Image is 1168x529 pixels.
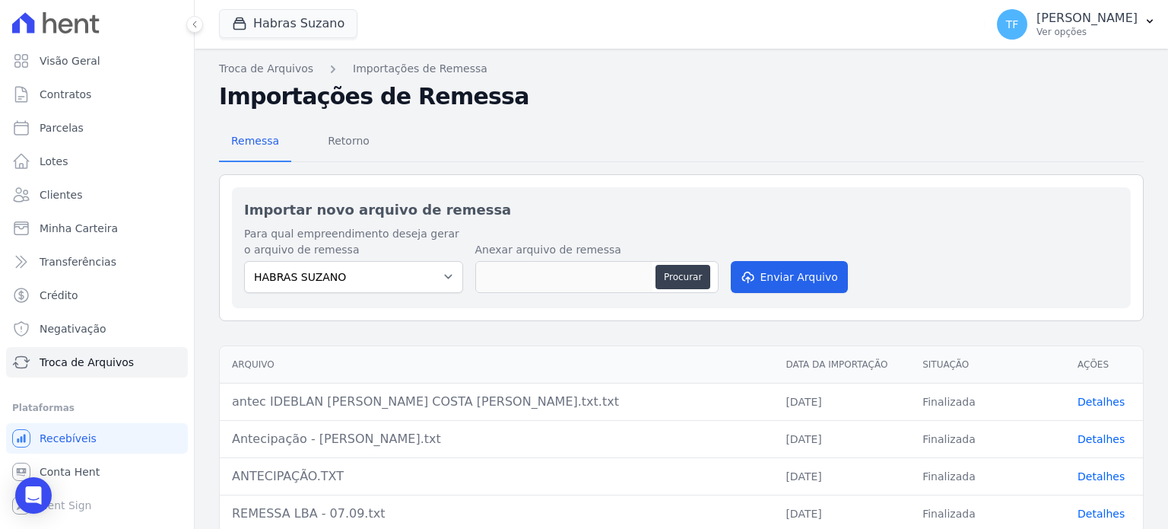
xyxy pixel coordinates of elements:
[6,280,188,311] a: Crédito
[1078,433,1125,445] a: Detalhes
[773,383,910,420] td: [DATE]
[6,213,188,244] a: Minha Carteira
[232,430,761,448] div: Antecipação - [PERSON_NAME].txt
[910,420,1065,457] td: Finalizada
[219,9,357,38] button: Habras Suzano
[40,464,100,480] span: Conta Hent
[40,87,91,102] span: Contratos
[6,347,188,378] a: Troca de Arquivos
[6,457,188,487] a: Conta Hent
[319,126,379,156] span: Retorno
[475,242,719,258] label: Anexar arquivo de remessa
[40,53,100,69] span: Visão Geral
[1078,396,1125,408] a: Detalhes
[6,314,188,344] a: Negativação
[6,146,188,177] a: Lotes
[316,123,382,162] a: Retorno
[219,61,1144,77] nav: Breadcrumb
[244,226,463,258] label: Para qual empreendimento deseja gerar o arquivo de remessa
[1078,508,1125,520] a: Detalhes
[773,420,910,457] td: [DATE]
[40,120,84,135] span: Parcelas
[1036,26,1138,38] p: Ver opções
[219,123,291,162] a: Remessa
[910,457,1065,495] td: Finalizada
[1065,346,1143,384] th: Ações
[6,180,188,210] a: Clientes
[655,265,710,289] button: Procurar
[6,247,188,277] a: Transferências
[40,431,97,446] span: Recebíveis
[773,457,910,495] td: [DATE]
[1078,470,1125,483] a: Detalhes
[910,383,1065,420] td: Finalizada
[12,399,182,417] div: Plataformas
[244,199,1119,220] h2: Importar novo arquivo de remessa
[40,187,82,202] span: Clientes
[232,505,761,523] div: REMESSA LBA - 07.09.txt
[6,113,188,143] a: Parcelas
[6,79,188,110] a: Contratos
[15,477,52,514] div: Open Intercom Messenger
[232,393,761,411] div: antec IDEBLAN [PERSON_NAME] COSTA [PERSON_NAME].txt.txt
[1036,11,1138,26] p: [PERSON_NAME]
[220,346,773,384] th: Arquivo
[40,321,106,336] span: Negativação
[40,288,78,303] span: Crédito
[219,83,1144,110] h2: Importações de Remessa
[219,123,382,162] nav: Tab selector
[985,3,1168,46] button: TF [PERSON_NAME] Ver opções
[773,346,910,384] th: Data da Importação
[40,154,68,169] span: Lotes
[6,46,188,76] a: Visão Geral
[222,126,288,156] span: Remessa
[731,261,848,293] button: Enviar Arquivo
[6,423,188,454] a: Recebíveis
[40,254,116,269] span: Transferências
[1006,19,1019,30] span: TF
[40,355,134,370] span: Troca de Arquivos
[353,61,487,77] a: Importações de Remessa
[910,346,1065,384] th: Situação
[232,467,761,486] div: ANTECIPAÇÃO.TXT
[219,61,313,77] a: Troca de Arquivos
[40,221,118,236] span: Minha Carteira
